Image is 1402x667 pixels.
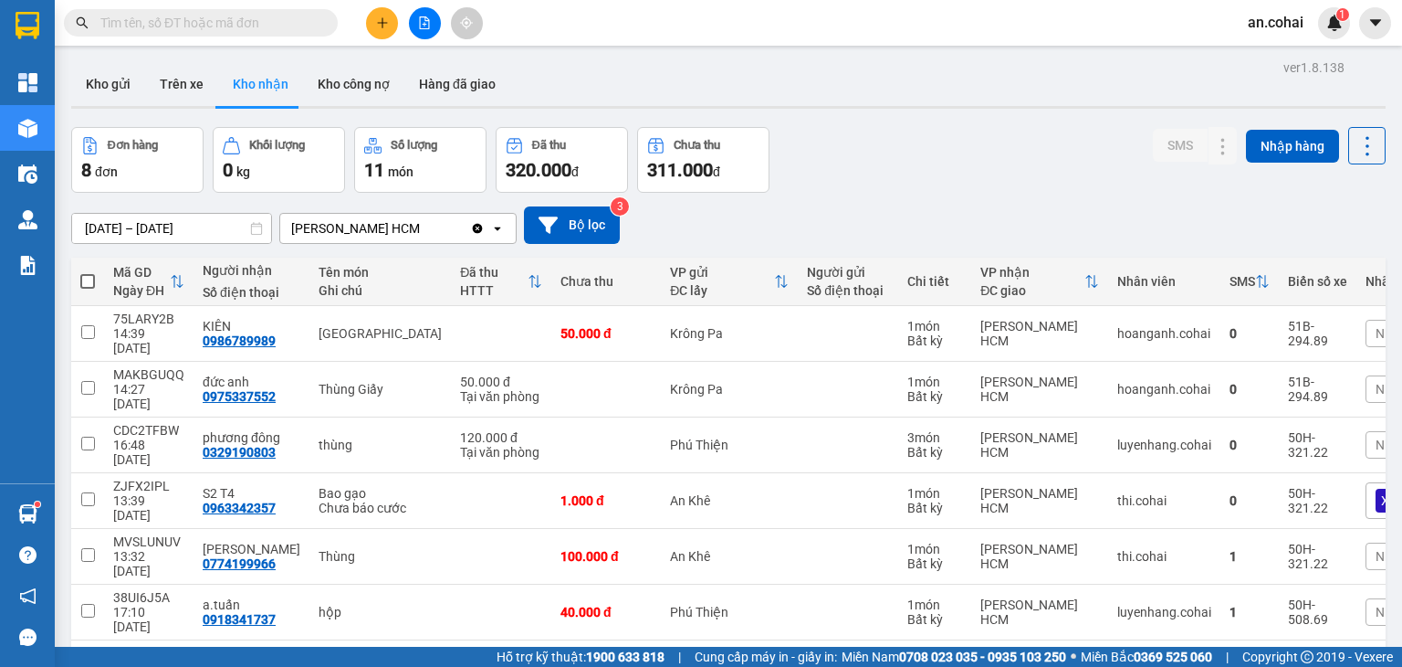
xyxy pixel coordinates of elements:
[560,274,652,289] div: Chưa thu
[319,605,442,619] div: hộp
[113,326,184,355] div: 14:39 [DATE]
[460,430,542,445] div: 120.000 đ
[670,283,774,298] div: ĐC lấy
[907,375,962,389] div: 1 món
[907,274,962,289] div: Chi tiết
[1288,542,1347,571] div: 50H-321.22
[1226,647,1229,667] span: |
[1288,486,1347,515] div: 50H-321.22
[980,375,1099,404] div: [PERSON_NAME] HCM
[319,326,442,341] div: TX
[1229,382,1270,397] div: 0
[460,375,542,389] div: 50.000 đ
[113,479,184,493] div: ZJFX2IPL
[113,646,184,661] div: NXEPVXSP
[1134,650,1212,664] strong: 0369 525 060
[319,486,442,501] div: Bao gạo
[95,164,118,179] span: đơn
[460,389,542,404] div: Tại văn phòng
[907,319,962,333] div: 1 món
[203,430,300,445] div: phương đông
[319,265,442,280] div: Tên món
[319,382,442,397] div: Thùng Giấy
[422,219,424,238] input: Selected Trần Phú HCM.
[71,62,145,106] button: Kho gửi
[249,139,305,152] div: Khối lượng
[907,598,962,612] div: 1 món
[678,647,681,667] span: |
[980,319,1099,348] div: [PERSON_NAME] HCM
[451,258,551,306] th: Toggle SortBy
[218,62,303,106] button: Kho nhận
[366,7,398,39] button: plus
[100,13,316,33] input: Tìm tên, số ĐT hoặc mã đơn
[113,283,170,298] div: Ngày ĐH
[451,7,483,39] button: aim
[907,445,962,460] div: Bất kỳ
[560,549,652,564] div: 100.000 đ
[319,283,442,298] div: Ghi chú
[460,265,528,280] div: Đã thu
[670,382,789,397] div: Krông Pa
[203,612,276,627] div: 0918341737
[506,159,571,181] span: 320.000
[291,219,420,238] div: [PERSON_NAME] HCM
[319,438,442,452] div: thùng
[18,504,37,524] img: warehouse-icon
[674,139,720,152] div: Chưa thu
[319,501,442,515] div: Chưa báo cước
[1117,605,1211,619] div: luyenhang.cohai
[145,62,218,106] button: Trên xe
[637,127,769,193] button: Chưa thu311.000đ
[1288,319,1347,348] div: 51B-294.89
[1229,605,1270,619] div: 1
[661,258,798,306] th: Toggle SortBy
[409,7,441,39] button: file-add
[76,16,89,29] span: search
[670,549,789,564] div: An Khê
[497,647,664,667] span: Hỗ trợ kỹ thuật:
[907,556,962,571] div: Bất kỳ
[19,588,37,605] span: notification
[203,501,276,515] div: 0963342357
[19,546,37,564] span: question-circle
[19,629,37,646] span: message
[113,605,184,634] div: 17:10 [DATE]
[907,501,962,515] div: Bất kỳ
[113,367,184,382] div: MAKBGUQQ
[203,375,300,389] div: đức anh
[223,159,233,181] span: 0
[907,333,962,348] div: Bất kỳ
[319,549,442,564] div: Thùng
[807,283,889,298] div: Số điện thoại
[113,590,184,605] div: 38UI6J5A
[586,650,664,664] strong: 1900 633 818
[18,73,37,92] img: dashboard-icon
[1288,375,1347,404] div: 51B-294.89
[388,164,413,179] span: món
[236,164,250,179] span: kg
[1288,274,1347,289] div: Biển số xe
[1117,493,1211,508] div: thi.cohai
[842,647,1066,667] span: Miền Nam
[1229,438,1270,452] div: 0
[670,326,789,341] div: Krông Pa
[1220,258,1279,306] th: Toggle SortBy
[980,542,1099,571] div: [PERSON_NAME] HCM
[1326,15,1343,31] img: icon-new-feature
[1117,326,1211,341] div: hoanganh.cohai
[391,139,437,152] div: Số lượng
[1229,326,1270,341] div: 0
[1367,15,1384,31] span: caret-down
[113,265,170,280] div: Mã GD
[1339,8,1345,21] span: 1
[647,159,713,181] span: 311.000
[364,159,384,181] span: 11
[695,647,837,667] span: Cung cấp máy in - giấy in:
[980,598,1099,627] div: [PERSON_NAME] HCM
[1229,274,1255,289] div: SMS
[1283,58,1344,78] div: ver 1.8.138
[670,438,789,452] div: Phú Thiện
[203,319,300,333] div: KIÊN
[203,486,300,501] div: S2 T4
